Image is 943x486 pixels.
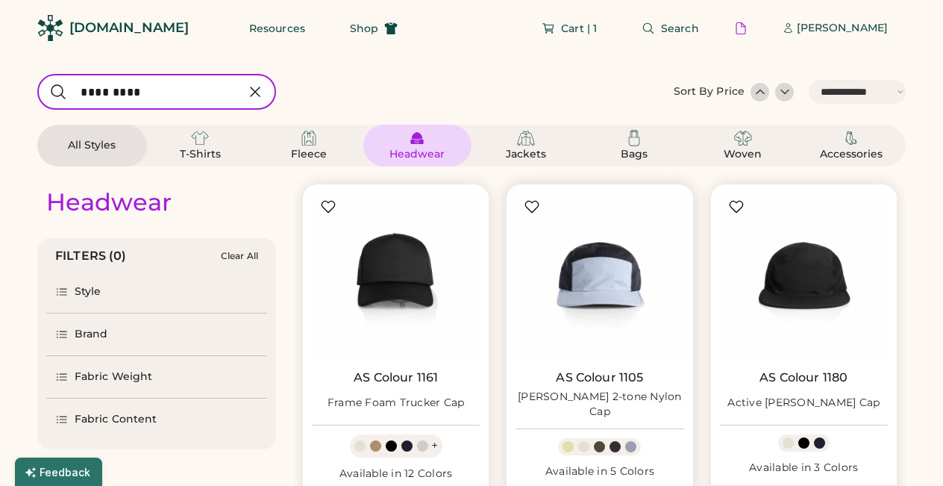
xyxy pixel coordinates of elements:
[818,147,885,162] div: Accessories
[332,13,416,43] button: Shop
[727,396,880,411] div: Active [PERSON_NAME] Cap
[842,129,860,147] img: Accessories Icon
[58,138,125,153] div: All Styles
[734,129,752,147] img: Woven Icon
[674,84,745,99] div: Sort By Price
[37,15,63,41] img: Rendered Logo - Screens
[431,437,438,454] div: +
[75,412,157,427] div: Fabric Content
[231,13,323,43] button: Resources
[354,370,438,385] a: AS Colour 1161
[300,129,318,147] img: Fleece Icon
[350,23,378,34] span: Shop
[720,193,888,361] img: AS Colour 1180 Active Finn Cap
[275,147,342,162] div: Fleece
[328,396,465,411] div: Frame Foam Trucker Cap
[524,13,615,43] button: Cart | 1
[55,247,127,265] div: FILTERS (0)
[601,147,668,162] div: Bags
[75,284,101,299] div: Style
[492,147,560,162] div: Jackets
[661,23,699,34] span: Search
[191,129,209,147] img: T-Shirts Icon
[625,129,643,147] img: Bags Icon
[516,464,683,479] div: Available in 5 Colors
[516,193,683,361] img: AS Colour 1105 Finn 2-tone Nylon Cap
[709,147,777,162] div: Woven
[46,187,172,217] div: Headwear
[516,390,683,420] div: [PERSON_NAME] 2-tone Nylon Cap
[556,370,643,385] a: AS Colour 1105
[561,23,597,34] span: Cart | 1
[517,129,535,147] img: Jackets Icon
[166,147,234,162] div: T-Shirts
[75,327,108,342] div: Brand
[221,251,258,261] div: Clear All
[872,419,936,483] iframe: Front Chat
[408,129,426,147] img: Headwear Icon
[720,461,888,476] div: Available in 3 Colors
[624,13,717,43] button: Search
[75,370,152,384] div: Fabric Weight
[69,19,189,37] div: [DOMAIN_NAME]
[759,370,848,385] a: AS Colour 1180
[383,147,451,162] div: Headwear
[312,193,480,361] img: AS Colour 1161 Frame Foam Trucker Cap
[312,467,480,482] div: Available in 12 Colors
[797,21,888,36] div: [PERSON_NAME]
